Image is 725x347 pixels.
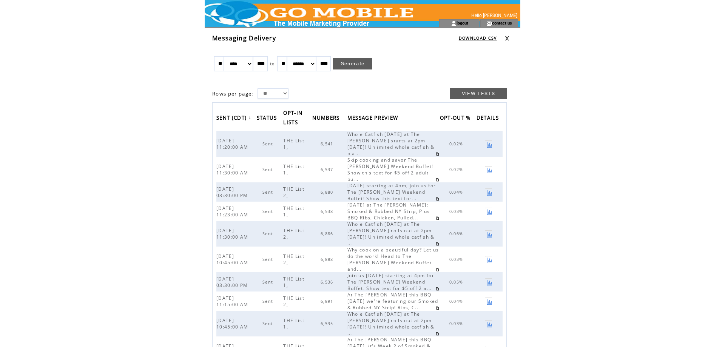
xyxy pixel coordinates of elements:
span: 0.03% [449,257,465,262]
span: 6,886 [321,231,335,236]
a: MESSAGE PREVIEW [347,112,402,125]
span: Messaging Delivery [212,34,276,42]
a: Generate [333,58,372,69]
span: [DATE] 11:23:00 AM [216,205,250,218]
span: [DATE] 10:45:00 AM [216,317,250,330]
a: STATUS [257,112,281,125]
span: SENT (CDT) [216,113,248,125]
span: THE List 1, [283,205,304,218]
span: [DATE] 11:30:00 AM [216,163,250,176]
span: Whole Catfish [DATE] at The [PERSON_NAME] rolls out at 2pm [DATE]! Unlimited whole catfish & ... [347,221,435,247]
span: 6,541 [321,141,335,147]
span: 6,891 [321,299,335,304]
span: [DATE] 11:20:00 AM [216,137,250,150]
span: Hello [PERSON_NAME] [471,13,517,18]
a: NUMBERS [312,112,343,125]
span: 0.02% [449,141,465,147]
img: account_icon.gif [451,20,457,26]
span: [DATE] starting at 4pm, join us for The [PERSON_NAME] Weekend Buffet! Show this text for... [347,182,436,202]
a: DOWNLOAD CSV [459,35,497,41]
span: THE List 2, [283,186,304,199]
span: THE List 1, [283,137,304,150]
span: THE List 1, [283,163,304,176]
img: contact_us_icon.gif [486,20,492,26]
span: 6,888 [321,257,335,262]
span: Sent [262,279,275,285]
span: NUMBERS [312,113,341,125]
span: 0.04% [449,190,465,195]
span: Why cook on a beautiful day? Let us do the work! Head to The [PERSON_NAME] Weekend Buffet and... [347,247,439,272]
span: Rows per page: [212,90,254,97]
span: Join us [DATE] starting at 4pm for The [PERSON_NAME] Weekend Buffet. Show text for $5 off 2 a... [347,272,434,291]
span: 6,538 [321,209,335,214]
span: Sent [262,299,275,304]
span: THE List 2, [283,253,304,266]
span: THE List 2, [283,227,304,240]
span: Sent [262,141,275,147]
a: OPT-OUT % [440,112,475,125]
span: Whole Catfish [DATE] at The [PERSON_NAME] rolls out at 2pm [DATE]! Unlimited whole catfish & ... [347,311,435,336]
span: [DATE] 11:30:00 AM [216,227,250,240]
span: MESSAGE PREVIEW [347,113,400,125]
span: THE List 2, [283,295,304,308]
span: Skip cooking and savor The [PERSON_NAME] Weekend Buffet! Show this text for $5 off 2 adult bu... [347,157,433,182]
span: 6,880 [321,190,335,195]
span: 0.04% [449,299,465,304]
span: OPT-OUT % [440,113,473,125]
span: [DATE] 10:45:00 AM [216,253,250,266]
span: 0.05% [449,279,465,285]
span: Sent [262,231,275,236]
span: 0.02% [449,167,465,172]
a: logout [457,20,468,25]
a: contact us [492,20,512,25]
span: 6,537 [321,167,335,172]
span: THE List 1, [283,317,304,330]
span: 6,536 [321,279,335,285]
span: 0.03% [449,209,465,214]
span: [DATE] at The [PERSON_NAME]: Smoked & Rubbed NY Strip, Plus BBQ Ribs, Chicken, Pulled... [347,202,430,221]
span: Sent [262,167,275,172]
a: SENT (CDT)↓ [216,112,253,125]
span: Sent [262,257,275,262]
span: THE List 1, [283,276,304,288]
span: [DATE] 03:30:00 PM [216,186,250,199]
a: VIEW TESTS [450,88,507,99]
span: DETAILS [477,113,501,125]
span: At The [PERSON_NAME] this BBQ [DATE] we're featuring our Smoked & Rubbed NY Strip! Ribs, C... [347,291,438,311]
span: to [270,61,275,66]
span: Whole Catfish [DATE] at The [PERSON_NAME] starts at 2pm [DATE]! Unlimited whole catfish & bla... [347,131,435,157]
span: 0.06% [449,231,465,236]
span: Sent [262,190,275,195]
span: [DATE] 11:15:00 AM [216,295,250,308]
span: 6,535 [321,321,335,326]
span: [DATE] 03:30:00 PM [216,276,250,288]
span: STATUS [257,113,279,125]
span: OPT-IN LISTS [283,108,302,130]
span: 0.03% [449,321,465,326]
span: Sent [262,209,275,214]
span: Sent [262,321,275,326]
